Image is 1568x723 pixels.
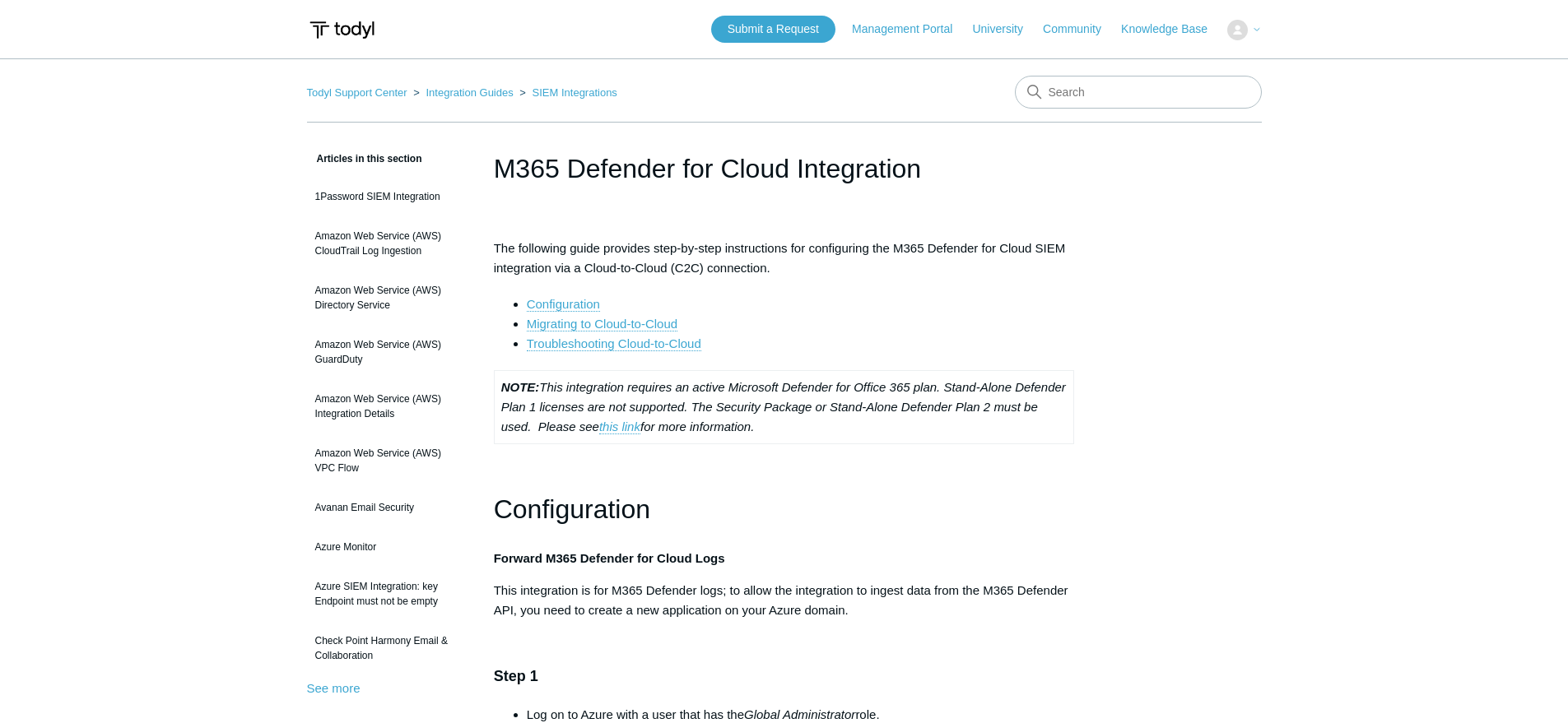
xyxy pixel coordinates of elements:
a: Azure Monitor [307,531,469,563]
a: Management Portal [852,21,969,38]
li: Integration Guides [410,86,516,99]
a: University [972,21,1039,38]
a: Submit a Request [711,16,835,43]
a: SIEM Integrations [533,86,617,99]
a: Amazon Web Service (AWS) VPC Flow [307,438,469,484]
a: Amazon Web Service (AWS) Integration Details [307,383,469,429]
strong: NOTE: [501,380,540,394]
a: Amazon Web Service (AWS) Directory Service [307,275,469,321]
a: 1Password SIEM Integration [307,181,469,212]
p: The following guide provides step-by-step instructions for configuring the M365 Defender for Clou... [494,239,1075,278]
h1: Configuration [494,489,1075,531]
a: Knowledge Base [1121,21,1224,38]
img: Todyl Support Center Help Center home page [307,15,377,45]
li: Todyl Support Center [307,86,411,99]
h1: M365 Defender for Cloud Integration [494,149,1075,188]
li: SIEM Integrations [516,86,617,99]
a: Azure SIEM Integration: key Endpoint must not be empty [307,571,469,617]
a: Todyl Support Center [307,86,407,99]
a: Troubleshooting Cloud-to-Cloud [527,336,701,351]
a: Amazon Web Service (AWS) CloudTrail Log Ingestion [307,220,469,266]
input: Search [1015,76,1262,109]
em: This integration requires an active Microsoft Defender for Office 365 plan. Stand-Alone Defender ... [501,380,1066,434]
a: Configuration [527,297,600,312]
em: Global Administrator [744,707,855,721]
span: Articles in this section [307,153,422,165]
h3: Step 1 [494,665,1075,688]
a: Check Point Harmony Email & Collaboration [307,625,469,671]
a: See more [307,681,361,695]
a: Migrating to Cloud-to-Cloud [527,317,677,331]
a: Avanan Email Security [307,492,469,523]
a: Community [1043,21,1118,38]
p: This integration is for M365 Defender logs; to allow the integration to ingest data from the M365... [494,581,1075,620]
a: this link [599,419,640,434]
a: Amazon Web Service (AWS) GuardDuty [307,329,469,375]
a: Integration Guides [426,86,513,99]
strong: Forward M365 Defender for Cloud Logs [494,551,725,565]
